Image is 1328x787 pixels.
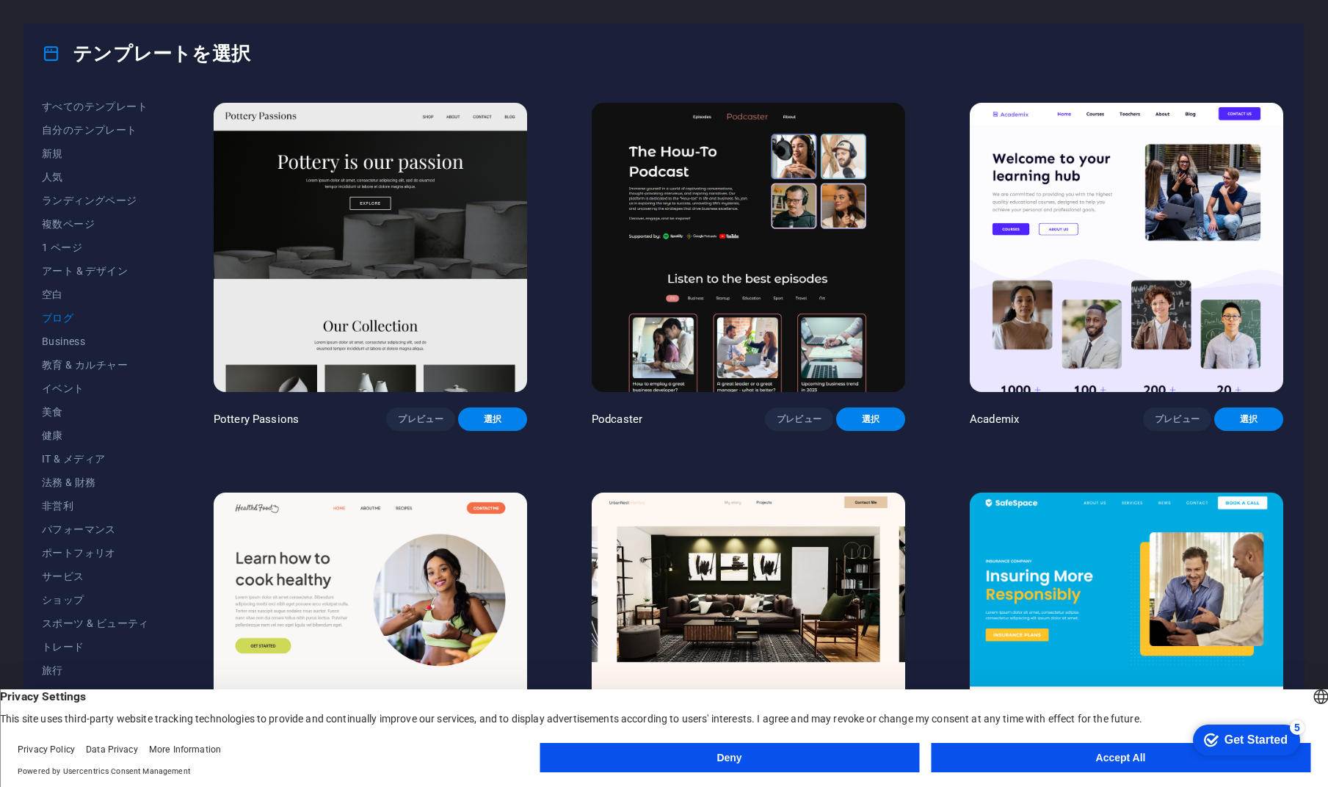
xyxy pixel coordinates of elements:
div: Get Started [43,16,106,29]
span: 美食 [42,406,149,418]
button: パフォーマンス [42,518,149,541]
img: Podcaster [592,103,905,391]
button: 教育 & カルチャー [42,353,149,377]
span: 自分のテンプレート [42,124,149,136]
button: トレード [42,635,149,659]
p: Academix [970,412,1019,427]
button: サービス [42,565,149,588]
button: 美食 [42,400,149,424]
button: 選択 [836,407,905,431]
span: 選択 [470,413,515,425]
span: トレード [42,641,149,653]
span: サービス [42,570,149,582]
button: すべてのテンプレート [42,95,149,118]
span: 新規 [42,148,149,159]
button: IT & メディア [42,447,149,471]
button: ポートフォリオ [42,541,149,565]
button: イベント [42,377,149,400]
button: ショップ [42,588,149,612]
button: 法務 & 財務 [42,471,149,494]
span: 選択 [848,413,893,425]
img: UrbanNest Interiors [592,493,905,781]
span: パフォーマンス [42,523,149,535]
span: ランディングページ [42,195,149,206]
span: プレビュー [1155,413,1200,425]
img: SafeSpace [970,493,1283,781]
p: Podcaster [592,412,642,427]
button: アート & デザイン [42,259,149,283]
img: Health & Food [214,493,527,781]
span: ショップ [42,594,149,606]
h4: テンプレートを選択 [42,42,250,65]
span: 非営利 [42,500,149,512]
button: 非営利 [42,494,149,518]
button: 空白 [42,283,149,306]
button: ワイヤーフレーム [42,682,149,706]
button: 新規 [42,142,149,165]
span: Business [42,336,149,347]
span: アート & デザイン [42,265,149,277]
button: 健康 [42,424,149,447]
button: 1 ページ [42,236,149,259]
button: スポーツ & ビューティ [42,612,149,635]
button: 複数ページ [42,212,149,236]
span: 旅行 [42,664,149,676]
span: イベント [42,382,149,394]
span: すべてのテンプレート [42,101,149,112]
button: 選択 [1214,407,1283,431]
p: Pottery Passions [214,412,299,427]
span: 法務 & 財務 [42,476,149,488]
span: ブログ [42,312,149,324]
span: 空白 [42,289,149,300]
button: ブログ [42,306,149,330]
span: 人気 [42,171,149,183]
button: 選択 [458,407,527,431]
span: スポーツ & ビューティ [42,617,149,629]
div: Get Started 5 items remaining, 0% complete [12,7,119,38]
img: Pottery Passions [214,103,527,391]
button: プレビュー [386,407,455,431]
span: 選択 [1226,413,1271,425]
span: プレビュー [777,413,822,425]
span: ワイヤーフレーム [42,688,149,700]
button: 自分のテンプレート [42,118,149,142]
button: プレビュー [765,407,834,431]
span: ポートフォリオ [42,547,149,559]
button: Business [42,330,149,353]
span: IT & メディア [42,453,149,465]
button: 旅行 [42,659,149,682]
img: Academix [970,103,1283,391]
span: 教育 & カルチャー [42,359,149,371]
button: プレビュー [1143,407,1212,431]
span: 1 ページ [42,242,149,253]
button: ランディングページ [42,189,149,212]
span: プレビュー [398,413,443,425]
span: 健康 [42,429,149,441]
span: 複数ページ [42,218,149,230]
div: 5 [109,3,123,18]
button: 人気 [42,165,149,189]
